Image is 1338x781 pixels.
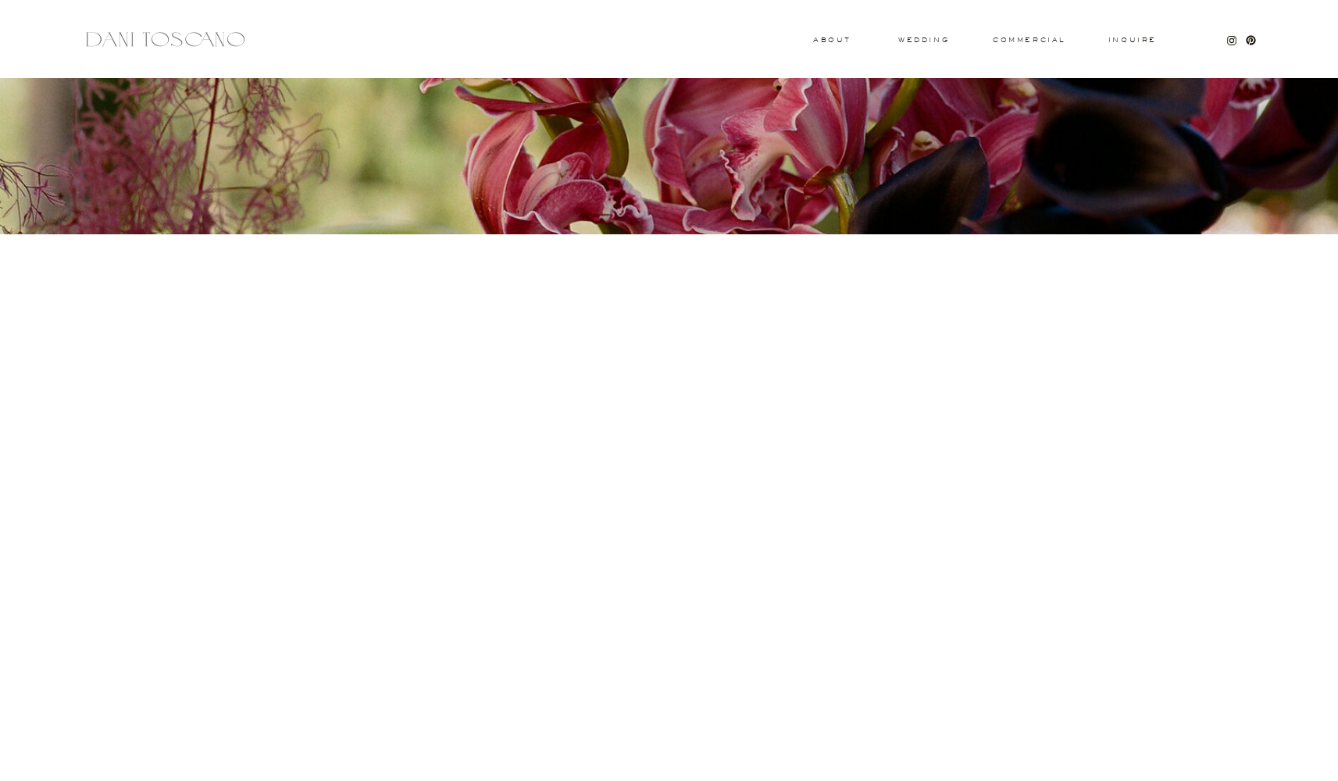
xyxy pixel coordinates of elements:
a: wedding [898,37,949,42]
a: Inquire [1108,37,1158,45]
a: commercial [993,37,1065,43]
a: About [813,37,847,42]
